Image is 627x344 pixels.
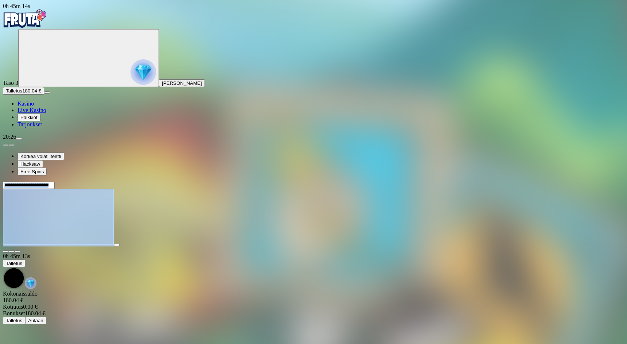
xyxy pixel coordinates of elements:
[3,297,624,304] div: 180.04 €
[17,153,64,160] button: Korkea volatiliteetti
[17,107,46,113] a: Live Kasino
[25,317,46,324] button: Aulaan
[20,161,40,167] span: Hacksaw
[3,253,30,259] span: user session time
[6,261,22,266] span: Talletus
[9,144,15,146] button: next slide
[3,290,624,324] div: Game menu content
[3,23,47,29] a: Fruta
[3,310,624,317] div: 180.04 €
[9,250,15,253] button: chevron-down icon
[162,80,202,86] span: [PERSON_NAME]
[18,29,159,87] button: reward progress
[3,260,25,267] button: Talletus
[6,318,22,323] span: Talletus
[17,168,47,175] button: Free Spins
[159,79,205,87] button: [PERSON_NAME]
[28,318,43,323] span: Aulaan
[3,250,9,253] button: close icon
[3,189,114,245] iframe: Drop Em
[44,91,50,94] button: menu
[17,121,42,127] a: Tarjoukset
[25,277,36,289] img: reward-icon
[131,59,156,85] img: reward progress
[16,138,22,140] button: menu
[3,144,9,146] button: prev slide
[3,304,624,310] div: 0.00 €
[3,182,55,189] input: Search
[17,100,34,107] a: Kasino
[3,317,25,324] button: Talletus
[3,290,624,304] div: Kokonaissaldo
[3,310,25,316] span: Bonukset
[22,88,41,94] span: 180.04 €
[17,114,40,121] button: Palkkiot
[20,169,44,174] span: Free Spins
[17,160,43,168] button: Hacksaw
[3,134,16,140] span: 20:26
[3,9,624,128] nav: Primary
[3,9,47,28] img: Fruta
[3,100,624,128] nav: Main menu
[3,87,44,95] button: Talletusplus icon180.04 €
[20,115,38,120] span: Palkkiot
[3,3,30,9] span: user session time
[114,244,120,246] button: play icon
[3,304,23,310] span: Kotiutus
[6,88,22,94] span: Talletus
[20,154,61,159] span: Korkea volatiliteetti
[3,80,18,86] span: Taso 3
[15,250,20,253] button: fullscreen icon
[3,253,624,290] div: Game menu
